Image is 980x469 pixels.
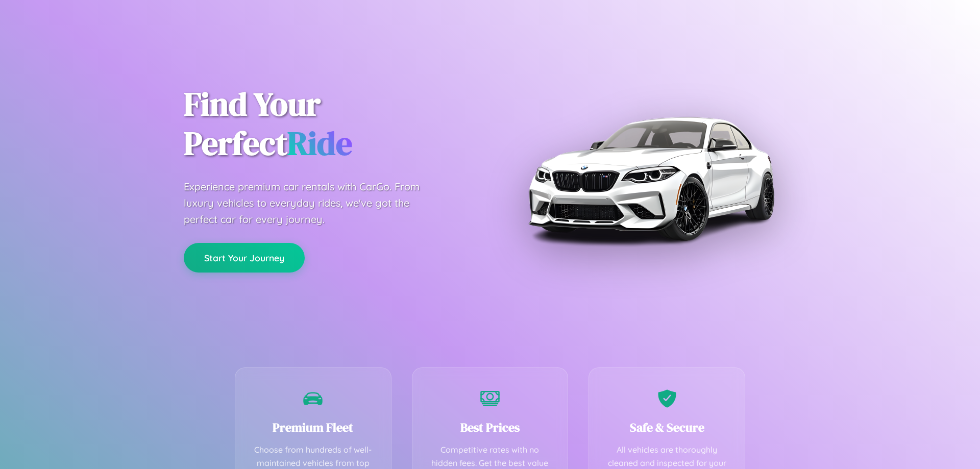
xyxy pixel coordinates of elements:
[251,419,376,436] h3: Premium Fleet
[287,121,352,165] span: Ride
[604,419,729,436] h3: Safe & Secure
[184,243,305,273] button: Start Your Journey
[428,419,553,436] h3: Best Prices
[184,85,475,163] h1: Find Your Perfect
[523,51,778,306] img: Premium BMW car rental vehicle
[184,179,439,228] p: Experience premium car rentals with CarGo. From luxury vehicles to everyday rides, we've got the ...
